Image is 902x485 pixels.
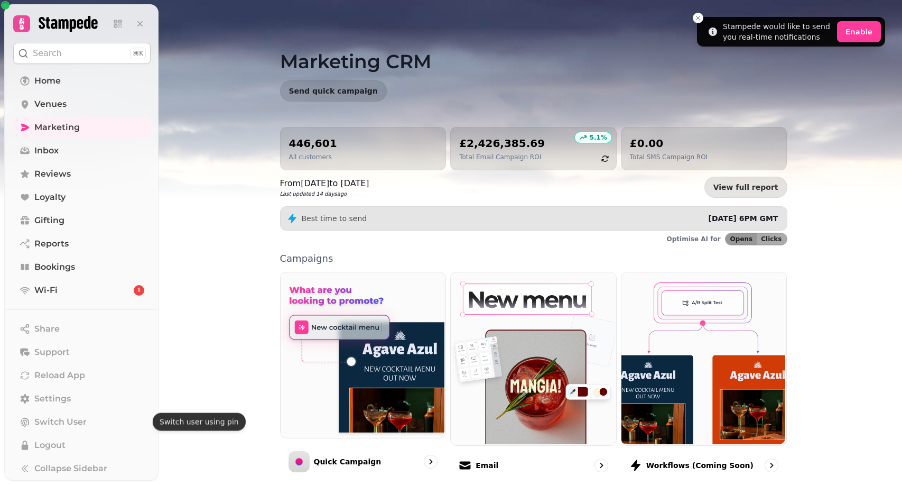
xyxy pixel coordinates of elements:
[34,168,71,180] span: Reviews
[13,163,151,185] a: Reviews
[280,190,369,198] p: Last updated 14 days ago
[13,257,151,278] a: Bookings
[137,287,141,294] span: 1
[13,280,151,301] a: Wi-Fi1
[280,272,447,481] a: Quick CampaignQuick Campaign
[289,87,378,95] span: Send quick campaign
[13,458,151,479] button: Collapse Sidebar
[596,460,607,471] svg: go to
[630,136,708,151] h2: £0.00
[34,191,66,204] span: Loyalty
[450,271,615,444] img: Email
[13,94,151,115] a: Venues
[730,236,753,242] span: Opens
[34,214,64,227] span: Gifting
[766,460,777,471] svg: go to
[13,70,151,91] a: Home
[280,80,387,102] button: Send quick campaign
[34,416,87,428] span: Switch User
[590,133,607,142] p: 5.1 %
[667,235,721,243] p: Optimise AI for
[723,21,833,42] div: Stampede would like to send you real-time notifications
[761,236,782,242] span: Clicks
[130,48,146,59] div: ⌘K
[425,456,436,467] svg: go to
[34,392,71,405] span: Settings
[620,271,786,444] img: Workflows (coming soon)
[34,369,85,382] span: Reload App
[13,365,151,386] button: Reload App
[34,144,59,157] span: Inbox
[34,323,60,335] span: Share
[280,177,369,190] p: From [DATE] to [DATE]
[34,75,61,87] span: Home
[13,187,151,208] a: Loyalty
[13,233,151,254] a: Reports
[34,346,70,359] span: Support
[34,261,75,273] span: Bookings
[13,318,151,340] button: Share
[757,233,786,245] button: Clicks
[13,210,151,231] a: Gifting
[33,47,62,60] p: Search
[596,150,614,168] button: refresh
[280,254,787,263] p: Campaigns
[709,214,778,223] span: [DATE] 6PM GMT
[34,98,67,111] span: Venues
[280,271,445,437] img: Quick Campaign
[34,237,69,250] span: Reports
[646,460,754,471] p: Workflows (coming soon)
[34,462,107,475] span: Collapse Sidebar
[459,153,545,161] p: Total Email Campaign ROI
[704,177,787,198] a: View full report
[459,136,545,151] h2: £2,426,385.69
[726,233,757,245] button: Opens
[630,153,708,161] p: Total SMS Campaign ROI
[13,117,151,138] a: Marketing
[34,284,58,297] span: Wi-Fi
[302,213,367,224] p: Best time to send
[34,121,80,134] span: Marketing
[34,439,66,452] span: Logout
[289,153,337,161] p: All customers
[693,13,703,23] button: Close toast
[13,411,151,433] button: Switch User
[13,140,151,161] a: Inbox
[13,43,151,64] button: Search⌘K
[837,21,881,42] button: Enable
[280,25,787,72] h1: Marketing CRM
[289,136,337,151] h2: 446,601
[13,435,151,456] button: Logout
[476,460,498,471] p: Email
[314,456,382,467] p: Quick Campaign
[13,342,151,363] button: Support
[621,272,787,481] a: Workflows (coming soon)Workflows (coming soon)
[153,413,246,431] div: Switch user using pin
[13,388,151,409] a: Settings
[450,272,617,481] a: EmailEmail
